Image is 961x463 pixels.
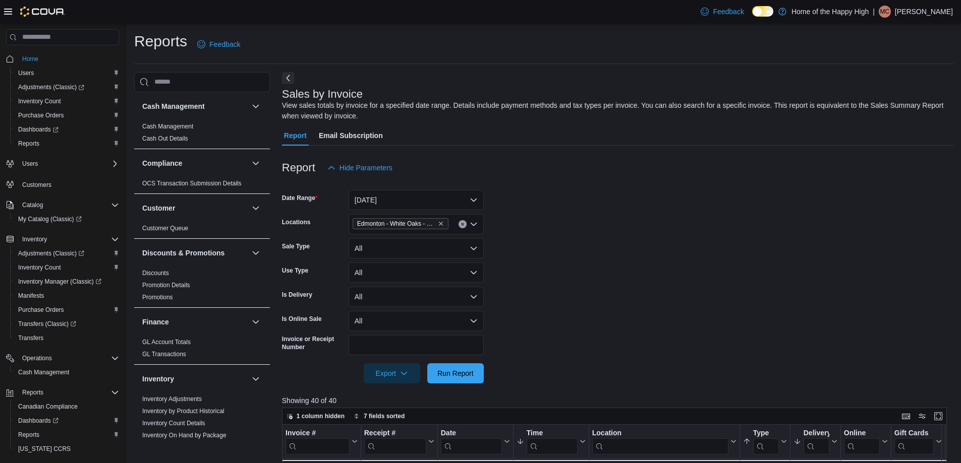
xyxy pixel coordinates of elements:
h3: Customer [142,203,175,213]
nav: Complex example [6,47,119,459]
h3: Compliance [142,158,182,168]
a: Discounts [142,270,169,277]
a: Cash Management [142,123,193,130]
button: Cash Management [142,101,248,111]
a: Dashboards [14,415,63,427]
a: GL Transactions [142,351,186,358]
button: Catalog [18,199,47,211]
span: Transfers (Classic) [18,320,76,328]
a: Inventory Manager (Classic) [14,276,105,288]
button: Users [10,66,123,80]
button: Inventory [250,373,262,385]
a: Users [14,67,38,79]
button: Users [2,157,123,171]
button: Canadian Compliance [10,400,123,414]
a: OCS Transaction Submission Details [142,180,242,187]
a: Inventory Count [14,261,65,274]
div: Invoice # [286,429,350,438]
span: Feedback [209,39,240,49]
button: Purchase Orders [10,303,123,317]
button: All [349,262,484,283]
span: Adjustments (Classic) [18,249,84,257]
h3: Report [282,162,315,174]
span: Inventory Manager (Classic) [14,276,119,288]
div: Gift Card Sales [894,429,934,454]
div: Location [592,429,728,438]
span: Catalog [22,201,43,209]
button: Finance [250,316,262,328]
div: Receipt # URL [364,429,426,454]
button: Catalog [2,198,123,212]
span: Inventory Adjustments [142,395,202,403]
span: Inventory by Product Historical [142,407,224,415]
div: Invoice # [286,429,350,454]
label: Is Delivery [282,291,312,299]
input: Dark Mode [752,6,773,17]
span: 1 column hidden [297,412,345,420]
span: Customer Queue [142,224,188,232]
span: Inventory Count [14,261,119,274]
span: GL Account Totals [142,338,191,346]
button: Hide Parameters [323,158,397,178]
span: Operations [18,352,119,364]
span: My Catalog (Classic) [14,213,119,225]
span: My Catalog (Classic) [18,215,82,223]
span: Customers [18,178,119,190]
span: Home [22,55,38,63]
span: Home [18,52,119,65]
div: Delivery [804,429,829,454]
span: Canadian Compliance [14,401,119,413]
span: Reports [18,140,39,148]
a: Adjustments (Classic) [10,80,123,94]
a: Dashboards [14,123,63,136]
span: Email Subscription [319,125,383,146]
a: Home [18,53,42,65]
button: Invoice # [286,429,358,454]
div: Date [441,429,502,438]
a: Inventory Manager (Classic) [10,275,123,289]
div: Online [844,429,880,438]
button: Online [844,429,888,454]
span: MC [880,6,890,18]
h3: Sales by Invoice [282,88,363,100]
button: Reports [10,428,123,442]
button: Discounts & Promotions [250,247,262,259]
button: Inventory [18,233,51,245]
div: View sales totals by invoice for a specified date range. Details include payment methods and tax ... [282,100,949,121]
span: Dashboards [18,417,59,425]
button: Run Report [427,363,484,383]
span: Inventory Count [18,97,61,105]
span: Catalog [18,199,119,211]
button: Clear input [459,220,467,228]
button: Transfers [10,331,123,345]
button: Type [743,429,787,454]
label: Locations [282,218,311,226]
a: Promotions [142,294,173,301]
span: Cash Out Details [142,135,188,143]
span: Users [14,67,119,79]
button: Manifests [10,289,123,303]
a: Reports [14,138,43,150]
button: Next [282,72,294,84]
span: Adjustments (Classic) [14,247,119,259]
button: Remove Edmonton - White Oaks - Fire & Flower from selection in this group [438,221,444,227]
a: Customers [18,179,55,191]
div: Delivery [804,429,829,438]
a: Adjustments (Classic) [10,246,123,260]
button: All [349,311,484,331]
a: Cash Management [14,366,73,378]
label: Invoice or Receipt Number [282,335,345,351]
span: Cash Management [14,366,119,378]
button: Enter fullscreen [932,410,944,422]
button: Inventory [142,374,248,384]
button: All [349,287,484,307]
a: Manifests [14,290,48,302]
a: My Catalog (Classic) [10,212,123,226]
div: Discounts & Promotions [134,267,270,307]
span: Dashboards [14,415,119,427]
span: Adjustments (Classic) [18,83,84,91]
button: Open list of options [470,220,478,228]
a: Purchase Orders [14,304,68,316]
span: Inventory On Hand by Package [142,431,227,439]
span: Transfers (Classic) [14,318,119,330]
